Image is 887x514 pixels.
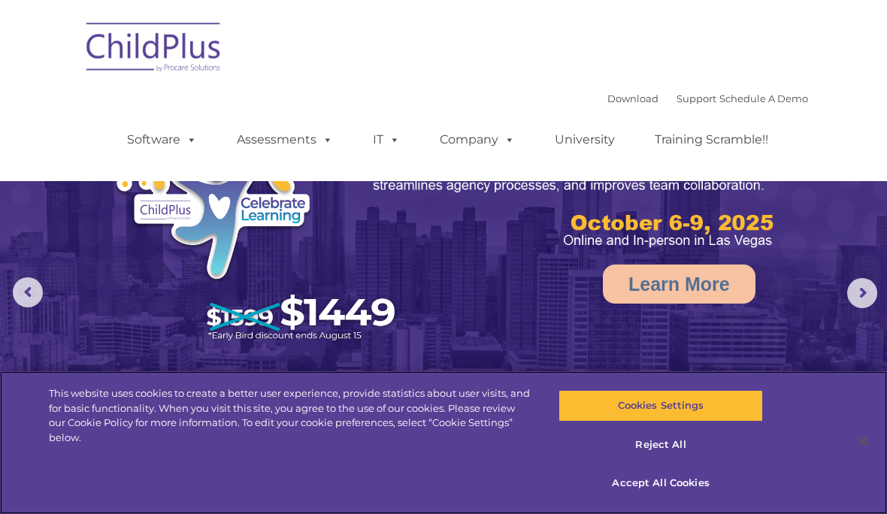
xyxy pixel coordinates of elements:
[358,125,415,155] a: IT
[640,125,783,155] a: Training Scramble!!
[559,467,762,499] button: Accept All Cookies
[677,92,716,104] a: Support
[719,92,808,104] a: Schedule A Demo
[49,386,532,445] div: This website uses cookies to create a better user experience, provide statistics about user visit...
[607,92,658,104] a: Download
[846,425,879,458] button: Close
[559,390,762,422] button: Cookies Settings
[607,92,808,104] font: |
[425,125,530,155] a: Company
[540,125,630,155] a: University
[603,265,755,304] a: Learn More
[559,429,762,461] button: Reject All
[112,125,212,155] a: Software
[79,12,229,87] img: ChildPlus by Procare Solutions
[222,125,348,155] a: Assessments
